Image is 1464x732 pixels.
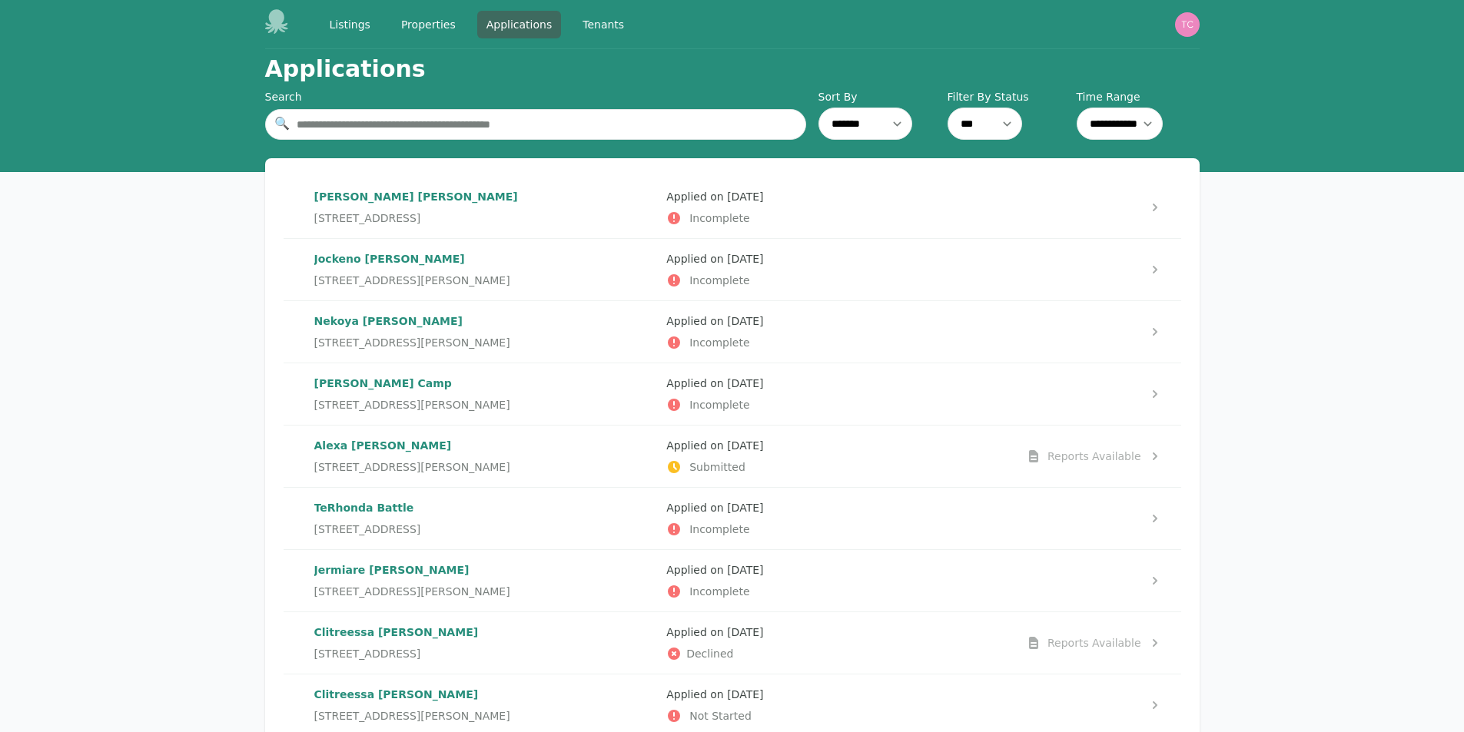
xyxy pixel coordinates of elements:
p: [PERSON_NAME] Camp [314,376,655,391]
p: Applied on [666,624,1007,640]
span: [STREET_ADDRESS][PERSON_NAME] [314,273,510,288]
span: [STREET_ADDRESS][PERSON_NAME] [314,335,510,350]
div: Search [265,89,806,104]
a: Applications [477,11,562,38]
label: Time Range [1077,89,1200,104]
time: [DATE] [727,502,763,514]
p: Applied on [666,313,1007,329]
a: Properties [392,11,465,38]
p: Declined [666,646,1007,661]
label: Sort By [818,89,941,104]
p: Not Started [666,708,1007,724]
div: Reports Available [1047,635,1141,651]
p: Applied on [666,562,1007,578]
p: Applied on [666,500,1007,515]
a: Nekoya [PERSON_NAME][STREET_ADDRESS][PERSON_NAME]Applied on [DATE]Incomplete [284,301,1181,363]
p: Incomplete [666,522,1007,537]
p: Jockeno [PERSON_NAME] [314,251,655,267]
h1: Applications [265,55,426,83]
time: [DATE] [727,439,763,452]
p: Incomplete [666,584,1007,599]
time: [DATE] [727,253,763,265]
p: Incomplete [666,397,1007,412]
time: [DATE] [727,688,763,701]
a: Tenants [573,11,633,38]
time: [DATE] [727,190,763,203]
p: Submitted [666,459,1007,475]
time: [DATE] [727,626,763,638]
p: Jermiare [PERSON_NAME] [314,562,655,578]
p: Clitreessa [PERSON_NAME] [314,624,655,640]
span: [STREET_ADDRESS][PERSON_NAME] [314,459,510,475]
span: [STREET_ADDRESS] [314,646,421,661]
time: [DATE] [727,315,763,327]
a: Clitreessa [PERSON_NAME][STREET_ADDRESS]Applied on [DATE]DeclinedReports Available [284,612,1181,674]
p: Incomplete [666,335,1007,350]
span: [STREET_ADDRESS] [314,522,421,537]
p: Clitreessa [PERSON_NAME] [314,687,655,702]
span: [STREET_ADDRESS][PERSON_NAME] [314,708,510,724]
div: Reports Available [1047,449,1141,464]
a: Jockeno [PERSON_NAME][STREET_ADDRESS][PERSON_NAME]Applied on [DATE]Incomplete [284,239,1181,300]
p: Applied on [666,438,1007,453]
p: Applied on [666,687,1007,702]
p: Alexa [PERSON_NAME] [314,438,655,453]
a: Listings [320,11,380,38]
label: Filter By Status [948,89,1071,104]
p: Applied on [666,251,1007,267]
p: Incomplete [666,273,1007,288]
p: [PERSON_NAME] [PERSON_NAME] [314,189,655,204]
p: TeRhonda Battle [314,500,655,515]
a: Jermiare [PERSON_NAME][STREET_ADDRESS][PERSON_NAME]Applied on [DATE]Incomplete [284,550,1181,611]
span: [STREET_ADDRESS][PERSON_NAME] [314,584,510,599]
p: Incomplete [666,210,1007,226]
p: Nekoya [PERSON_NAME] [314,313,655,329]
time: [DATE] [727,564,763,576]
a: Alexa [PERSON_NAME][STREET_ADDRESS][PERSON_NAME]Applied on [DATE]SubmittedReports Available [284,426,1181,487]
a: TeRhonda Battle[STREET_ADDRESS]Applied on [DATE]Incomplete [284,488,1181,549]
p: Applied on [666,376,1007,391]
span: [STREET_ADDRESS][PERSON_NAME] [314,397,510,412]
p: Applied on [666,189,1007,204]
time: [DATE] [727,377,763,389]
a: [PERSON_NAME] Camp[STREET_ADDRESS][PERSON_NAME]Applied on [DATE]Incomplete [284,363,1181,425]
span: [STREET_ADDRESS] [314,210,421,226]
a: [PERSON_NAME] [PERSON_NAME][STREET_ADDRESS]Applied on [DATE]Incomplete [284,177,1181,238]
